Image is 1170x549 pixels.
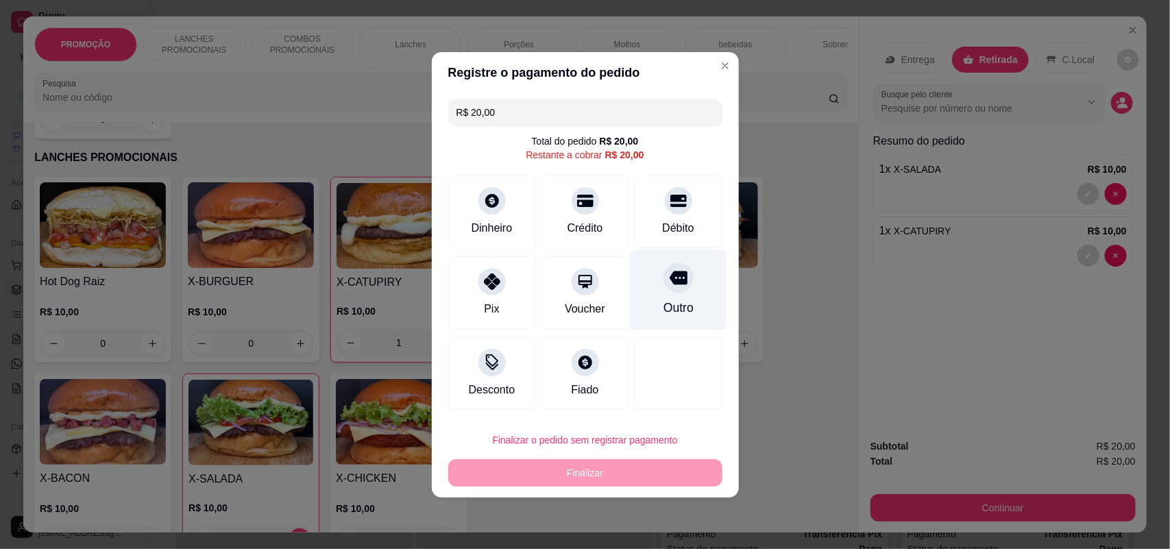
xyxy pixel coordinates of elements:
[663,299,693,317] div: Outro
[600,134,639,148] div: R$ 20,00
[469,382,515,398] div: Desconto
[571,382,598,398] div: Fiado
[565,301,605,317] div: Voucher
[605,148,644,162] div: R$ 20,00
[662,220,694,236] div: Débito
[448,426,722,454] button: Finalizar o pedido sem registrar pagamento
[526,148,644,162] div: Restante a cobrar
[456,99,714,126] input: Ex.: hambúrguer de cordeiro
[472,220,513,236] div: Dinheiro
[432,52,739,93] header: Registre o pagamento do pedido
[714,55,736,77] button: Close
[532,134,639,148] div: Total do pedido
[484,301,499,317] div: Pix
[568,220,603,236] div: Crédito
